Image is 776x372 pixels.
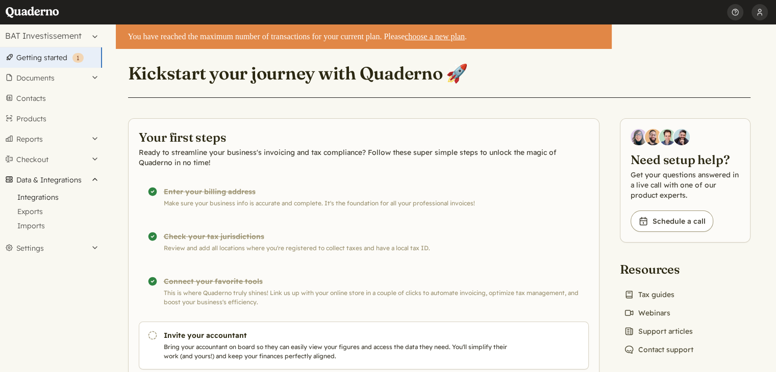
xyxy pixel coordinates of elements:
[164,330,512,340] h3: Invite your accountant
[631,170,740,200] p: Get your questions answered in a live call with one of our product experts.
[673,129,690,145] img: Javier Rubio, DevRel at Quaderno
[631,129,647,145] img: Diana Carrasco, Account Executive at Quaderno
[128,62,468,85] h1: Kickstart your journey with Quaderno 🚀
[164,342,512,361] p: Bring your accountant on board so they can easily view your figures and access the data they need...
[139,147,589,168] p: Ready to streamline your business's invoicing and tax compliance? Follow these super simple steps...
[631,210,713,232] a: Schedule a call
[620,261,697,277] h2: Resources
[405,32,465,41] a: choose a new plan
[139,129,589,145] h2: Your first steps
[620,287,679,302] a: Tax guides
[620,324,697,338] a: Support articles
[631,151,740,168] h2: Need setup help?
[139,322,589,369] a: Invite your accountant Bring your accountant on board so they can easily view your figures and ac...
[620,306,674,320] a: Webinars
[77,54,80,62] span: 1
[645,129,661,145] img: Jairo Fumero, Account Executive at Quaderno
[128,32,467,41] span: You have reached the maximum number of transactions for your current plan. Please .
[659,129,675,145] img: Ivo Oltmans, Business Developer at Quaderno
[620,342,697,357] a: Contact support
